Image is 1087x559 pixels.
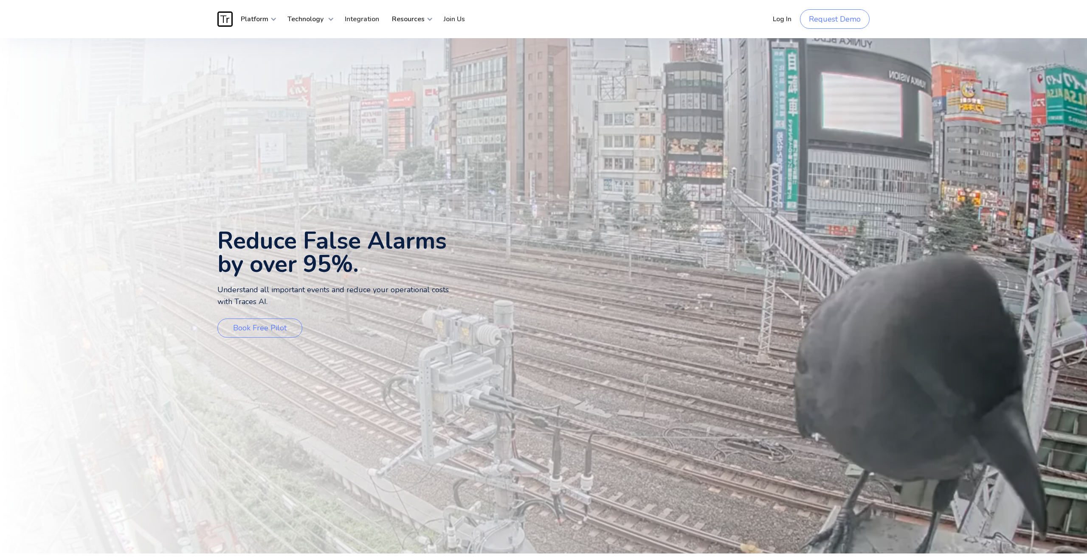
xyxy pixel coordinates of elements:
strong: Platform [241,14,268,24]
strong: Technology [287,14,324,24]
a: Request Demo [800,9,870,29]
a: Log In [766,6,798,32]
a: Book Free Pilot [217,319,302,338]
a: Join Us [437,6,471,32]
div: Technology [281,6,334,32]
div: Platform [234,6,277,32]
div: Resources [386,6,433,32]
a: home [217,11,234,27]
img: Traces Logo [217,11,233,27]
p: Understand all important events and reduce your operational costs with Traces AI. [217,284,449,308]
a: Integration [338,6,386,32]
strong: Resources [392,14,425,24]
strong: Reduce False Alarms by over 95%. [217,225,447,280]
